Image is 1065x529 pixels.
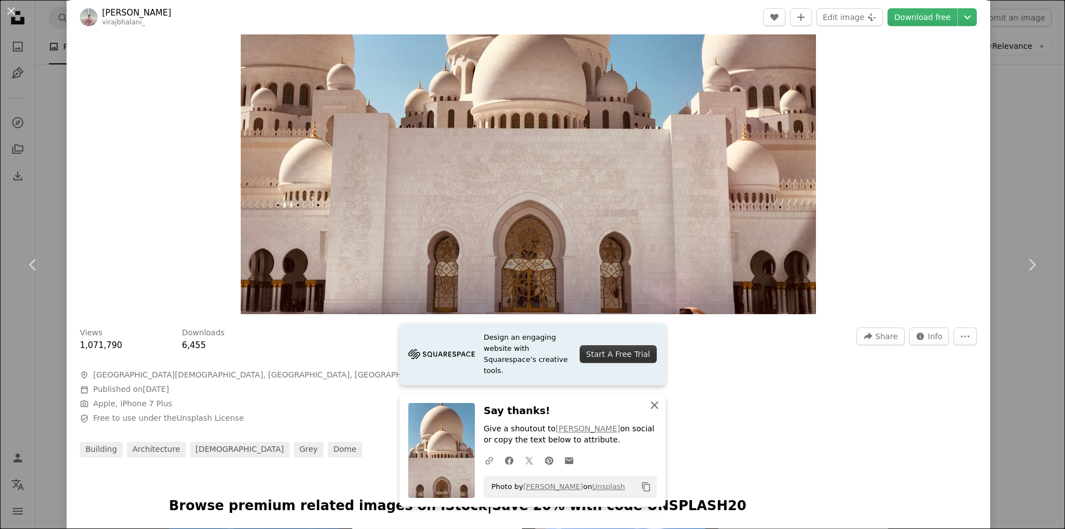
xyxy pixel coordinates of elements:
div: Start A Free Trial [580,345,657,363]
a: [DEMOGRAPHIC_DATA] [190,442,290,457]
button: Add to Collection [790,8,812,26]
a: virajbhalani_ [102,18,145,26]
a: grey [294,442,323,457]
button: Choose download size [958,8,977,26]
span: 6,455 [182,340,206,350]
button: Copy to clipboard [637,477,656,496]
a: [PERSON_NAME] [556,424,620,433]
a: Download free [887,8,957,26]
img: file-1705255347840-230a6ab5bca9image [408,346,475,362]
button: Share this image [856,328,904,345]
a: Share over email [559,449,579,471]
button: Edit image [816,8,883,26]
a: Design an engaging website with Squarespace’s creative tools.Start A Free Trial [399,323,666,385]
a: architecture [127,442,186,457]
a: Unsplash [592,482,625,491]
span: [GEOGRAPHIC_DATA][DEMOGRAPHIC_DATA], [GEOGRAPHIC_DATA], [GEOGRAPHIC_DATA] Office - [PERSON_NAME][... [93,370,413,381]
span: Published on [93,385,169,394]
a: building [80,442,123,457]
span: Info [928,328,943,345]
a: [PERSON_NAME] [102,7,171,18]
span: Photo by on [486,478,625,496]
button: Stats about this image [909,328,950,345]
a: Share on Pinterest [539,449,559,471]
a: Unsplash License [176,414,244,422]
button: Like [763,8,785,26]
time: October 13, 2020 at 4:52:06 PM GMT+2 [143,385,169,394]
a: Next [998,211,1065,318]
span: 1,071,790 [80,340,122,350]
a: Share on Twitter [519,449,539,471]
a: [PERSON_NAME] [523,482,583,491]
h3: Downloads [182,328,225,339]
span: Free to use under the [93,413,244,424]
h3: Say thanks! [484,403,657,419]
h3: Views [80,328,103,339]
p: Give a shoutout to on social or copy the text below to attribute. [484,424,657,446]
span: Share [875,328,897,345]
a: dome [328,442,362,457]
button: More Actions [954,328,977,345]
span: Design an engaging website with Squarespace’s creative tools. [484,332,571,376]
button: Apple, iPhone 7 Plus [93,399,172,410]
a: Share on Facebook [499,449,519,471]
img: Go to Viraj Bhalani's profile [80,8,98,26]
p: Browse premium related images on iStock | Save 20% with code UNSPLASH20 [169,497,888,515]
